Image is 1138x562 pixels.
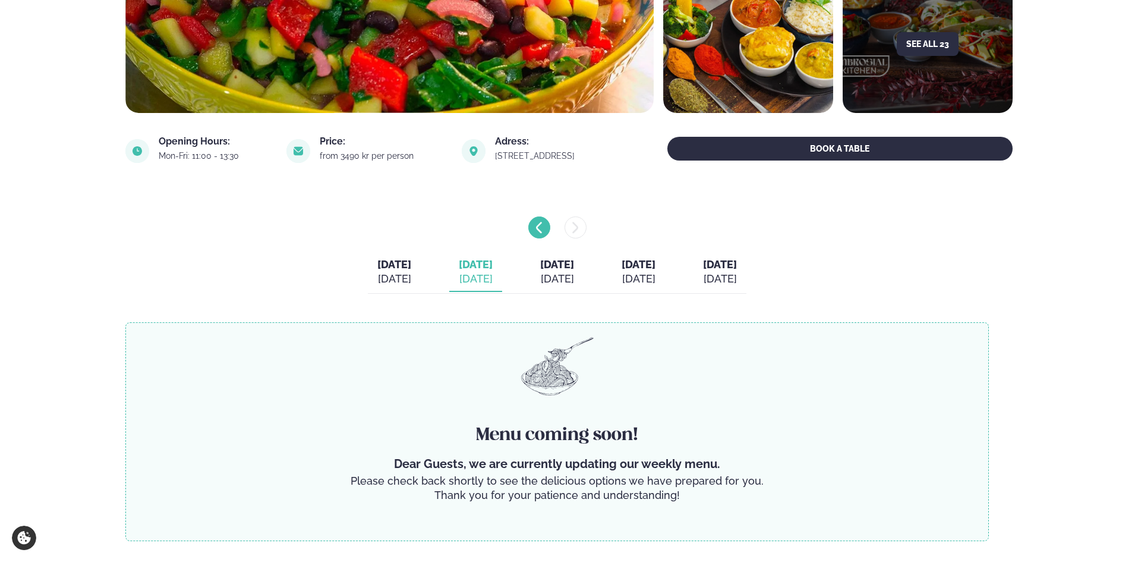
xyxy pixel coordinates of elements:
[320,151,447,161] div: from 3490 kr per person
[897,32,959,56] button: See all 23
[12,526,36,550] a: Cookie settings
[703,258,737,271] span: [DATE]
[459,258,493,271] span: [DATE]
[540,272,574,286] div: [DATE]
[286,139,310,163] img: image alt
[531,253,584,292] button: [DATE] [DATE]
[703,272,737,286] div: [DATE]
[622,258,655,271] span: [DATE]
[540,258,574,271] span: [DATE]
[521,337,594,395] img: pasta
[612,253,665,292] button: [DATE] [DATE]
[622,272,655,286] div: [DATE]
[125,139,149,163] img: image alt
[377,272,411,286] div: [DATE]
[350,457,765,471] p: Dear Guests, we are currently updating our weekly menu.
[320,137,447,146] div: Price:
[462,139,486,163] img: image alt
[159,137,272,146] div: Opening Hours:
[693,253,746,292] button: [DATE] [DATE]
[528,216,550,238] button: menu-btn-left
[565,216,587,238] button: menu-btn-right
[449,253,502,292] button: [DATE] [DATE]
[495,149,608,163] a: link
[495,137,608,146] div: Adress:
[667,137,1013,161] button: BOOK A TABLE
[368,253,421,292] button: [DATE] [DATE]
[350,474,765,503] p: Please check back shortly to see the delicious options we have prepared for you. Thank you for yo...
[377,258,411,271] span: [DATE]
[350,423,765,447] h4: Menu coming soon!
[459,272,493,286] div: [DATE]
[159,151,272,161] div: Mon-Fri: 11:00 - 13:30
